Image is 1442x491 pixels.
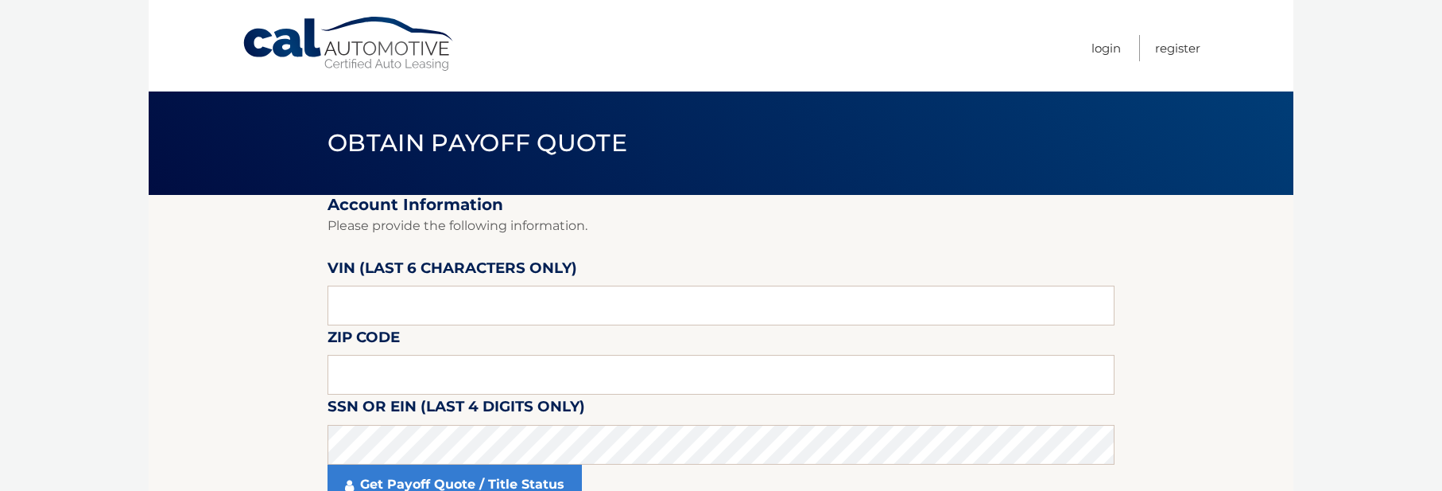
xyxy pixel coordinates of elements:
[328,195,1114,215] h2: Account Information
[1155,35,1200,61] a: Register
[328,256,577,286] label: VIN (last 6 characters only)
[328,215,1114,237] p: Please provide the following information.
[242,16,456,72] a: Cal Automotive
[328,395,585,424] label: SSN or EIN (last 4 digits only)
[328,128,627,158] span: Obtain Payoff Quote
[1091,35,1121,61] a: Login
[328,325,400,355] label: Zip Code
